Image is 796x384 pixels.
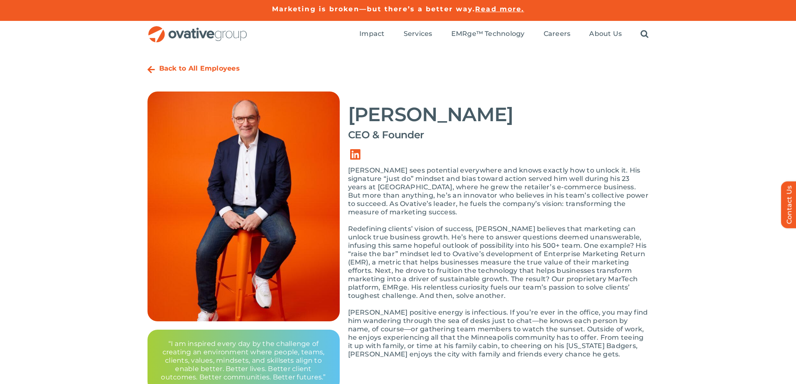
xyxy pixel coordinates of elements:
h4: CEO & Founder [348,129,649,141]
a: Read more. [475,5,524,13]
span: EMRge™ Technology [451,30,525,38]
a: Careers [544,30,571,39]
a: OG_Full_horizontal_RGB [148,25,248,33]
p: [PERSON_NAME] positive energy is infectious. If you’re ever in the office, you may find him wande... [348,308,649,359]
span: Impact [359,30,384,38]
a: Link to https://ovative.com/about-us/people/ [148,66,155,74]
a: EMRge™ Technology [451,30,525,39]
a: Services [404,30,432,39]
span: Services [404,30,432,38]
p: “I am inspired every day by the challenge of creating an environment where people, teams, clients... [158,340,330,381]
a: About Us [589,30,622,39]
span: Careers [544,30,571,38]
p: [PERSON_NAME] sees potential everywhere and knows exactly how to unlock it. His signature “just d... [348,166,649,216]
h2: [PERSON_NAME] [348,104,649,125]
a: Marketing is broken—but there’s a better way. [272,5,476,13]
nav: Menu [359,21,648,48]
a: Impact [359,30,384,39]
span: About Us [589,30,622,38]
img: Bio_-_Dale[1] [148,92,340,321]
a: Link to https://www.linkedin.com/in/dalenitschke/ [344,143,367,166]
p: Redefining clients’ vision of success, [PERSON_NAME] believes that marketing can unlock true busi... [348,225,649,300]
a: Back to All Employees [159,64,240,72]
a: Search [641,30,648,39]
